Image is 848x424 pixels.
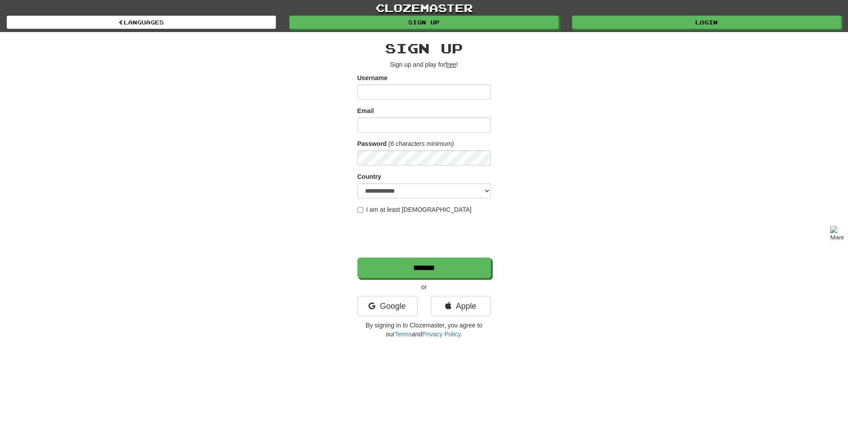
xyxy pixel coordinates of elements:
u: free [446,61,456,68]
a: Google [357,296,418,316]
p: or [357,283,491,291]
label: Password [357,139,387,148]
a: Apple [431,296,491,316]
input: I am at least [DEMOGRAPHIC_DATA] [357,207,363,213]
p: By signing in to Clozemaster, you agree to our and . [357,321,491,339]
a: Languages [7,16,276,29]
a: Terms [395,331,412,338]
label: Username [357,73,388,82]
label: Email [357,106,374,115]
em: (6 characters minimum) [389,140,454,147]
label: Country [357,172,381,181]
a: Privacy Policy [422,331,460,338]
h2: Sign up [357,41,491,56]
iframe: reCAPTCHA [357,218,493,253]
a: Sign up [289,16,559,29]
p: Sign up and play for ! [357,60,491,69]
label: I am at least [DEMOGRAPHIC_DATA] [357,205,472,214]
a: Login [572,16,841,29]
